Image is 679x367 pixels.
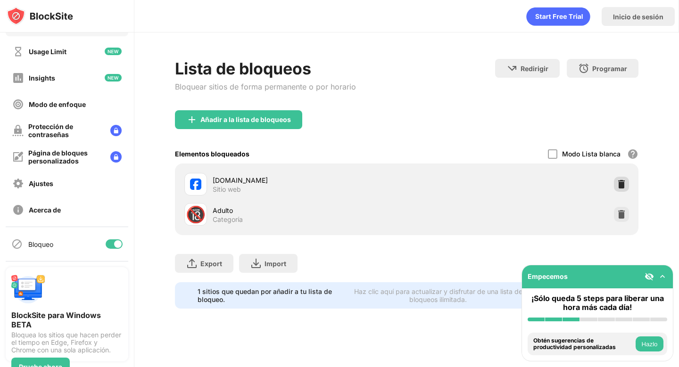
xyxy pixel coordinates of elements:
[533,337,633,351] div: Obtén sugerencias de productividad personalizadas
[342,287,535,303] div: Haz clic aquí para actualizar y disfrutar de una lista de bloqueos ilimitada.
[11,310,123,329] div: BlockSite para Windows BETA
[213,215,243,224] div: Categoría
[12,98,24,110] img: focus-off.svg
[200,260,222,268] div: Export
[592,65,627,73] div: Programar
[12,178,24,189] img: settings-off.svg
[28,240,53,248] div: Bloqueo
[521,65,548,73] div: Redirigir
[528,272,568,280] div: Empecemos
[29,100,86,108] div: Modo de enfoque
[213,185,241,194] div: Sitio web
[12,125,24,136] img: password-protection-off.svg
[29,74,55,82] div: Insights
[528,294,667,312] div: ¡Sólo queda 5 steps para liberar una hora más cada día!
[265,260,286,268] div: Import
[613,13,663,21] div: Inicio de sesión
[12,151,24,163] img: customize-block-page-off.svg
[28,122,103,139] div: Protección de contraseñas
[526,7,590,26] div: animation
[198,287,336,303] div: 1 sitios que quedan por añadir a tu lista de bloqueo.
[105,74,122,82] img: new-icon.svg
[190,179,201,190] img: favicons
[213,205,406,215] div: Adulto
[29,206,61,214] div: Acerca de
[636,336,663,351] button: Hazlo
[175,59,356,78] div: Lista de bloqueos
[29,48,66,56] div: Usage Limit
[11,273,45,307] img: push-desktop.svg
[186,205,206,224] div: 🔞
[105,48,122,55] img: new-icon.svg
[562,150,621,158] div: Modo Lista blanca
[175,150,249,158] div: Elementos bloqueados
[28,149,103,165] div: Página de bloques personalizados
[213,175,406,185] div: [DOMAIN_NAME]
[658,272,667,281] img: omni-setup-toggle.svg
[12,46,24,57] img: time-usage-off.svg
[645,272,654,281] img: eye-not-visible.svg
[110,125,122,136] img: lock-menu.svg
[200,116,291,123] div: Añadir a la lista de bloqueos
[12,204,24,216] img: about-off.svg
[7,7,73,25] img: logo-blocksite.svg
[11,331,123,354] div: Bloquea los sitios que hacen perder el tiempo en Edge, Firefox y Chrome con una sola aplicación.
[12,72,24,84] img: insights-off.svg
[175,82,356,91] div: Bloquear sitios de forma permanente o por horario
[110,151,122,163] img: lock-menu.svg
[29,179,53,188] div: Ajustes
[11,238,23,250] img: blocking-icon.svg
